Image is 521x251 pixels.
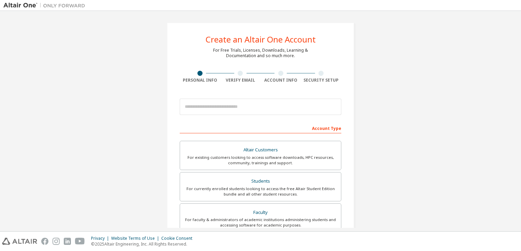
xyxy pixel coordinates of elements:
[301,78,342,83] div: Security Setup
[41,238,48,245] img: facebook.svg
[184,208,337,217] div: Faculty
[91,236,111,241] div: Privacy
[184,145,337,155] div: Altair Customers
[206,35,316,44] div: Create an Altair One Account
[184,217,337,228] div: For faculty & administrators of academic institutions administering students and accessing softwa...
[161,236,196,241] div: Cookie Consent
[180,122,341,133] div: Account Type
[213,48,308,58] div: For Free Trials, Licenses, Downloads, Learning & Documentation and so much more.
[75,238,85,245] img: youtube.svg
[184,177,337,186] div: Students
[53,238,60,245] img: instagram.svg
[220,78,261,83] div: Verify Email
[91,241,196,247] p: © 2025 Altair Engineering, Inc. All Rights Reserved.
[3,2,89,9] img: Altair One
[184,186,337,197] div: For currently enrolled students looking to access the free Altair Student Edition bundle and all ...
[180,78,220,83] div: Personal Info
[184,155,337,166] div: For existing customers looking to access software downloads, HPC resources, community, trainings ...
[64,238,71,245] img: linkedin.svg
[2,238,37,245] img: altair_logo.svg
[111,236,161,241] div: Website Terms of Use
[260,78,301,83] div: Account Info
